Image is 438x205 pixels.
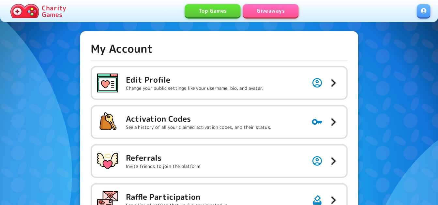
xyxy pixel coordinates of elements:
a: Giveaways [243,4,298,17]
h5: Referrals [126,153,200,163]
p: Charity Games [42,5,66,18]
h5: Activation Codes [126,114,271,124]
button: ReferralsInvite friends to join the platform [92,145,346,177]
p: See a history of all your claimed activation codes, and their status. [126,124,271,130]
a: Charity Games [8,3,69,20]
h4: My Account [91,42,153,55]
p: Invite friends to join the platform [126,163,200,170]
img: Charity.Games [10,4,39,18]
button: Activation CodesSee a history of all your claimed activation codes, and their status. [92,106,346,138]
h5: Raffle Participation [126,192,229,202]
a: Top Games [185,4,240,17]
h5: Edit Profile [126,75,263,85]
p: Change your public settings like your username, bio, and avatar. [126,85,263,91]
button: Edit ProfileChange your public settings like your username, bio, and avatar. [92,67,346,99]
